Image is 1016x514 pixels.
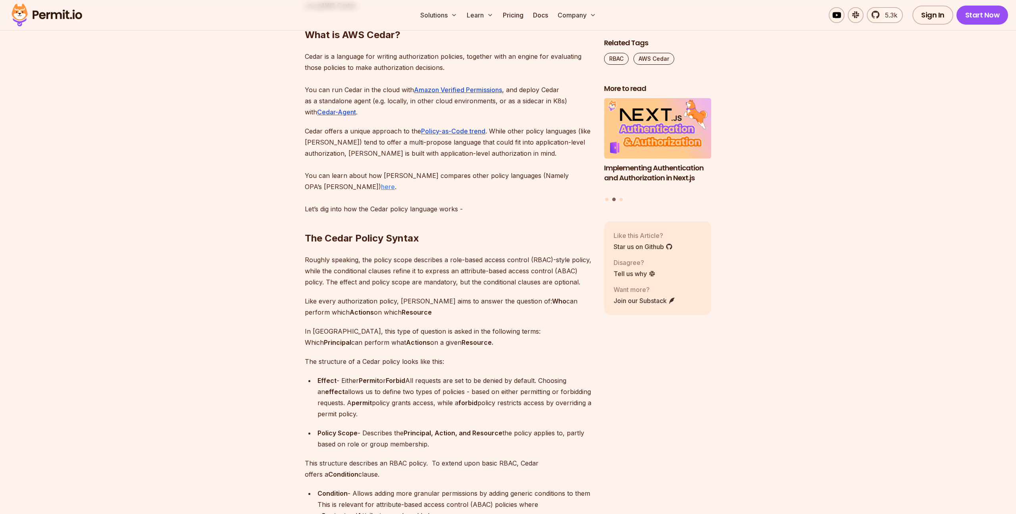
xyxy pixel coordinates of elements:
[604,99,711,203] div: Posts
[614,296,675,305] a: Join our Substack
[620,198,623,201] button: Go to slide 3
[867,7,903,23] a: 5.3k
[604,99,711,159] img: Implementing Authentication and Authorization in Next.js
[305,356,591,367] p: The structure of a Cedar policy looks like this:
[305,296,591,318] p: Like every authorization policy, [PERSON_NAME] aims to answer the question of: can perform which ...
[462,338,493,346] strong: Resource.
[317,375,591,419] p: - Either or All requests are set to be denied by default. Choosing an allows us to define two typ...
[614,269,656,278] a: Tell us why
[414,86,502,94] a: Amazon Verified Permissions
[381,183,395,191] a: here
[317,108,356,116] a: Cedar-Agent
[305,326,591,348] p: In [GEOGRAPHIC_DATA], this type of question is asked in the following terms: Which can perform wh...
[325,388,344,396] strong: effect
[406,338,430,346] strong: Actions
[350,308,374,316] strong: Actions
[352,399,372,407] strong: permit
[604,38,711,48] h2: Related Tags
[458,399,477,407] strong: forbid
[614,258,656,267] p: Disagree?
[8,2,86,29] img: Permit logo
[912,6,953,25] a: Sign In
[305,254,591,288] p: Roughly speaking, the policy scope describes a role-based access control (RBAC)-style policy, whi...
[328,470,358,478] strong: Condition
[604,53,629,65] a: RBAC
[402,308,432,316] strong: Resource
[614,285,675,294] p: Want more?
[417,7,460,23] button: Solutions
[604,99,711,193] li: 2 of 3
[880,10,897,20] span: 5.3k
[317,377,337,385] strong: Effect
[604,163,711,183] h3: Implementing Authentication and Authorization in Next.js
[604,99,711,193] a: Implementing Authentication and Authorization in Next.jsImplementing Authentication and Authoriza...
[317,427,591,450] p: - Describes the the policy applies to, partly based on role or group membership.
[305,458,591,480] p: This structure describes an RBAC policy. To extend upon basic RBAC, Cedar offers a clause.
[956,6,1008,25] a: Start Now
[317,489,348,497] strong: Condition
[317,429,358,437] strong: Policy Scope
[604,84,711,94] h2: More to read
[500,7,527,23] a: Pricing
[324,338,351,346] strong: Principal
[404,429,502,437] strong: Principal, Action, and Resource
[605,198,608,201] button: Go to slide 1
[552,297,566,305] strong: Who
[305,51,591,118] p: Cedar is a language for writing authorization policies, together with an engine for evaluating th...
[612,198,616,201] button: Go to slide 2
[421,127,485,135] a: Policy-as-Code trend
[305,200,591,245] h2: The Cedar Policy Syntax
[386,377,405,385] strong: Forbid
[359,377,379,385] strong: Permit
[614,242,673,251] a: Star us on Github
[305,126,591,214] p: Cedar offers a unique approach to the . While other policy languages (like [PERSON_NAME]) tend to...
[633,53,674,65] a: AWS Cedar
[464,7,496,23] button: Learn
[530,7,551,23] a: Docs
[614,231,673,240] p: Like this Article?
[554,7,599,23] button: Company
